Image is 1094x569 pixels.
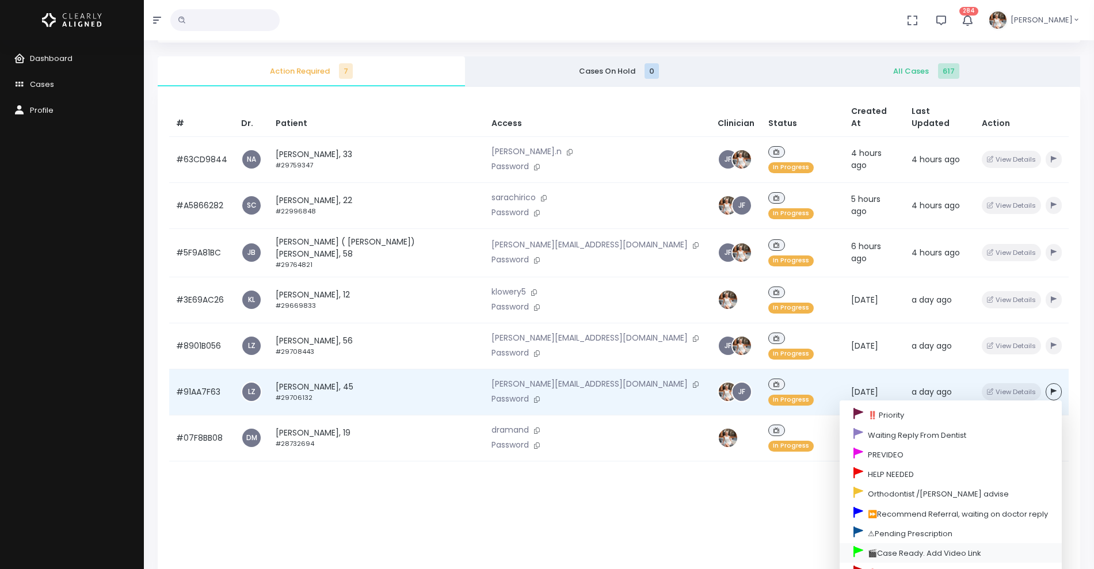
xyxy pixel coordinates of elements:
[768,303,814,314] span: In Progress
[169,182,234,228] td: #A5866282
[719,243,737,262] a: JF
[491,286,704,299] p: klowery5
[851,193,880,217] span: 5 hours ago
[982,197,1041,213] button: View Details
[982,291,1041,308] button: View Details
[719,337,737,355] a: JF
[242,291,261,309] a: KL
[234,98,269,137] th: Dr.
[30,105,54,116] span: Profile
[474,66,763,77] span: Cases On Hold
[169,323,234,369] td: #8901B056
[491,254,704,266] p: Password
[269,182,485,228] td: [PERSON_NAME], 22
[768,349,814,360] span: In Progress
[982,151,1041,167] button: View Details
[169,369,234,415] td: #91AA7F63
[851,147,882,171] span: 4 hours ago
[840,503,1062,523] a: ⏩Recommend Referral, waiting on doctor reply
[840,484,1062,503] a: Orthodontist /[PERSON_NAME] advise
[242,337,261,355] a: LZ
[269,277,485,323] td: [PERSON_NAME], 12
[988,10,1008,30] img: Header Avatar
[768,162,814,173] span: In Progress
[840,425,1062,444] a: Waiting Reply From Dentist
[491,161,704,173] p: Password
[982,244,1041,261] button: View Details
[242,383,261,401] a: LZ
[269,228,485,277] td: [PERSON_NAME] ( [PERSON_NAME]) [PERSON_NAME], 58
[711,98,761,137] th: Clinician
[491,332,704,345] p: [PERSON_NAME][EMAIL_ADDRESS][DOMAIN_NAME]
[840,405,1062,425] a: ‼️ Priority
[768,441,814,452] span: In Progress
[733,196,751,215] a: JF
[242,429,261,447] a: DM
[169,415,234,461] td: #07F8BB08
[42,8,102,32] a: Logo Horizontal
[851,386,878,398] span: [DATE]
[276,161,313,170] small: #29759347
[851,240,881,264] span: 6 hours ago
[491,301,704,314] p: Password
[30,79,54,90] span: Cases
[491,347,704,360] p: Password
[269,136,485,182] td: [PERSON_NAME], 33
[975,98,1069,137] th: Action
[491,439,704,452] p: Password
[840,543,1062,563] a: 🎬Case Ready. Add Video Link
[269,369,485,415] td: [PERSON_NAME], 45
[269,98,485,137] th: Patient
[912,340,952,352] span: a day ago
[491,146,704,158] p: [PERSON_NAME].n
[982,383,1041,400] button: View Details
[491,378,704,391] p: [PERSON_NAME][EMAIL_ADDRESS][DOMAIN_NAME]
[733,383,751,401] a: JF
[768,255,814,266] span: In Progress
[912,294,952,305] span: a day ago
[719,150,737,169] a: JF
[491,424,704,437] p: dramand
[851,340,878,352] span: [DATE]
[840,444,1062,464] a: PREVIDEO
[912,386,952,398] span: a day ago
[169,228,234,277] td: #5F9A81BC
[276,347,314,356] small: #29708443
[169,277,234,323] td: #3E69AC26
[242,243,261,262] a: JB
[782,66,1071,77] span: All Cases
[242,150,261,169] a: NA
[169,136,234,182] td: #63CD9844
[761,98,844,137] th: Status
[840,464,1062,484] a: HELP NEEDED
[912,154,960,165] span: 4 hours ago
[905,98,974,137] th: Last Updated
[269,323,485,369] td: [PERSON_NAME], 56
[491,239,704,251] p: [PERSON_NAME][EMAIL_ADDRESS][DOMAIN_NAME]
[169,98,234,137] th: #
[491,192,704,204] p: sarachirico
[768,395,814,406] span: In Progress
[912,200,960,211] span: 4 hours ago
[242,196,261,215] a: SC
[768,208,814,219] span: In Progress
[851,294,878,305] span: [DATE]
[982,337,1041,354] button: View Details
[485,98,711,137] th: Access
[276,260,312,269] small: #29764821
[276,207,316,216] small: #22996848
[276,439,314,448] small: #28732694
[491,393,704,406] p: Password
